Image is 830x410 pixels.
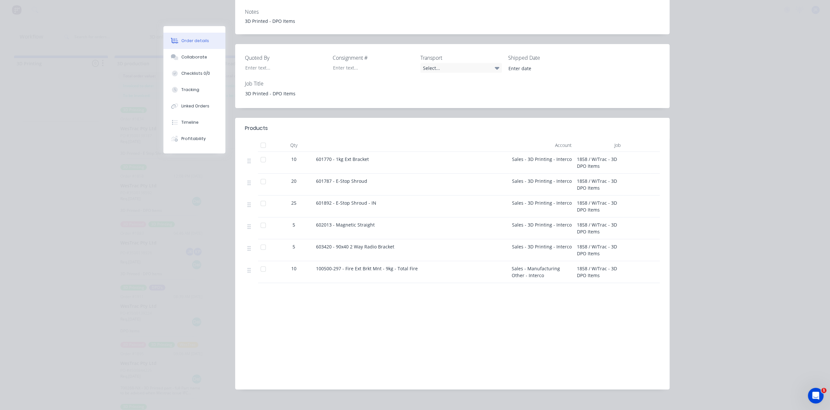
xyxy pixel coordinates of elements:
div: 1858 / W/Trac - 3D DPO Items [574,152,623,174]
label: Transport [420,54,502,62]
label: Shipped Date [508,54,590,62]
button: Order details [163,33,225,49]
div: Tracking [181,87,199,93]
button: Tracking [163,82,225,98]
div: Products [245,124,268,132]
div: Sales - 3D Printing - Interco [509,196,574,217]
span: 10 [291,156,296,163]
div: Sales - 3D Printing - Interco [509,217,574,239]
span: 10 [291,265,296,272]
div: Notes [245,9,660,15]
span: 5 [293,221,295,228]
button: Timeline [163,114,225,131]
div: 1858 / W/Trac - 3D DPO Items [574,261,623,283]
input: Enter date [504,63,585,73]
span: 601787 - E-Stop Shroud [316,178,367,184]
div: Timeline [181,119,199,125]
div: Order details [181,38,209,44]
div: 1858 / W/Trac - 3D DPO Items [574,174,623,196]
iframe: Intercom live chat [808,388,823,403]
div: Profitability [181,136,206,142]
div: Sales - 3D Printing - Interco [509,152,574,174]
span: 20 [291,178,296,184]
button: Checklists 0/0 [163,65,225,82]
label: Quoted By [245,54,326,62]
span: 603420 - 90x40 2 Way Radio Bracket [316,244,394,250]
label: Job Title [245,80,326,87]
button: Linked Orders [163,98,225,114]
div: Sales - 3D Printing - Interco [509,239,574,261]
button: Collaborate [163,49,225,65]
div: Collaborate [181,54,207,60]
span: 25 [291,199,296,206]
span: 601892 - E-Stop Shroud - IN [316,200,376,206]
div: 1858 / W/Trac - 3D DPO Items [574,239,623,261]
div: Linked Orders [181,103,209,109]
span: 601770 - 1kg Ext Bracket [316,156,369,162]
div: Account [509,139,574,152]
div: Sales - Manufacturing Other - Interco [509,261,574,283]
div: 3D Printed - DPO Items [240,89,322,98]
button: Profitability [163,131,225,147]
div: Checklists 0/0 [181,71,210,76]
span: 100500-297 - Fire Ext Brkt Mnt - 9kg - Total Fire [316,265,418,272]
label: Consignment # [333,54,414,62]
div: Job [574,139,623,152]
div: Qty [274,139,313,152]
div: 1858 / W/Trac - 3D DPO Items [574,196,623,217]
span: 602013 - Magnetic Straight [316,222,375,228]
div: Sales - 3D Printing - Interco [509,174,574,196]
div: 1858 / W/Trac - 3D DPO Items [574,217,623,239]
span: 1 [821,388,826,393]
div: 3D Printed - DPO Items [245,18,660,24]
span: 5 [293,243,295,250]
div: Select... [420,63,502,73]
